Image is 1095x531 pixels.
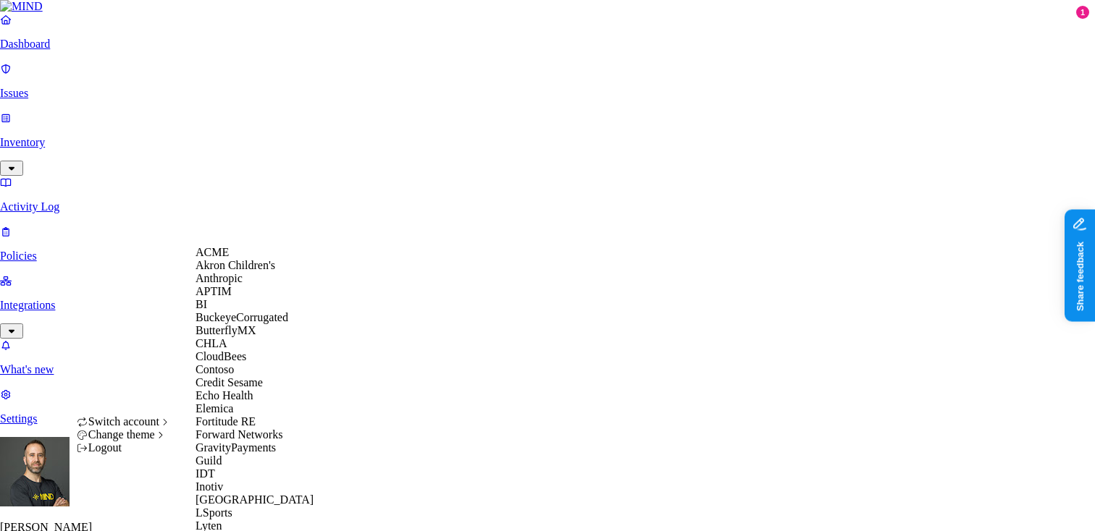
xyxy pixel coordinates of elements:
div: Logout [77,441,172,454]
span: Elemica [196,402,233,415]
span: Inotiv [196,480,223,493]
span: BI [196,298,207,310]
span: Akron Children's [196,259,275,271]
span: Change theme [88,428,155,441]
span: LSports [196,506,232,519]
span: IDT [196,467,215,480]
span: ButterflyMX [196,324,256,336]
span: Switch account [88,415,159,428]
iframe: Marker.io feedback button [1065,210,1095,322]
span: Fortitude RE [196,415,256,428]
span: BuckeyeCorrugated [196,311,288,323]
span: Forward Networks [196,428,282,441]
span: ACME [196,246,229,258]
span: CHLA [196,337,227,349]
span: GravityPayments [196,441,276,454]
span: Echo Health [196,389,253,402]
span: APTIM [196,285,232,297]
span: [GEOGRAPHIC_DATA] [196,493,314,506]
span: Contoso [196,363,234,375]
span: Credit Sesame [196,376,263,388]
span: Guild [196,454,222,467]
span: Anthropic [196,272,243,284]
span: CloudBees [196,350,246,362]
